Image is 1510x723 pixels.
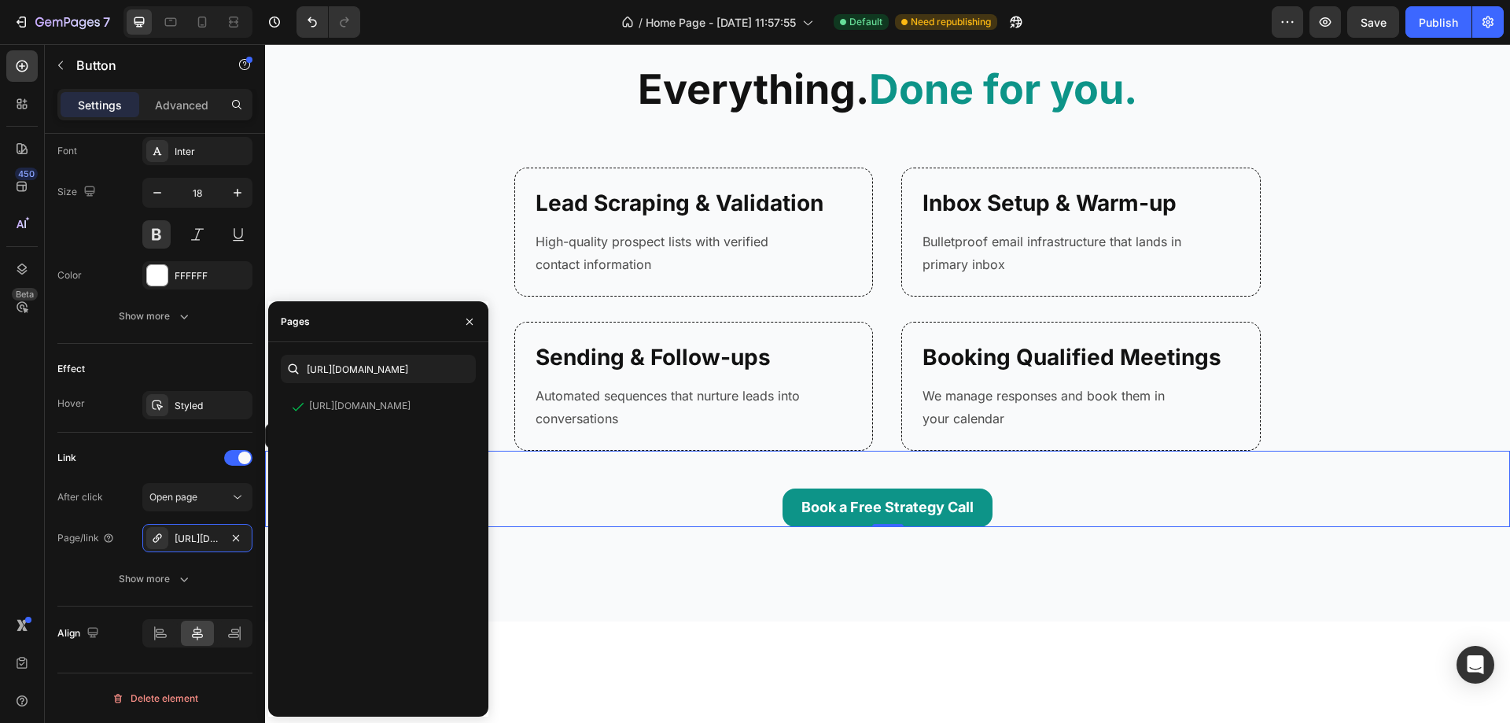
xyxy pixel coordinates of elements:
strong: Sending & Follow-ups [271,300,506,326]
div: Font [57,144,77,158]
strong: Lead Scraping & Validation [271,146,558,172]
span: Open page [149,491,197,503]
div: Align [57,623,102,644]
button: Show more [57,302,252,330]
span: Need republishing [911,15,991,29]
p: Settings [78,97,122,113]
input: Insert link or search [281,355,476,383]
p: We manage responses and book them in your calendar [657,341,926,386]
div: Link [57,451,76,465]
p: Advanced [155,97,208,113]
div: Hover [57,397,85,411]
div: Button [20,385,55,399]
p: Button [76,56,210,75]
button: Show more [57,565,252,593]
strong: Inbox Setup & Warm-up [657,146,912,172]
div: FFFFFF [175,269,249,283]
p: Frequently Asked Questions [322,673,924,713]
span: Home Page - [DATE] 11:57:55 [646,14,796,31]
p: High-quality prospect lists with verified contact information [271,186,540,232]
div: Pages [281,315,310,329]
button: Save [1347,6,1399,38]
strong: Booking Qualified Meetings [657,300,956,326]
button: 7 [6,6,117,38]
a: Book a Free Strategy Call [517,444,727,482]
p: Bulletproof email infrastructure that lands in primary inbox [657,186,926,232]
div: Size [57,182,99,203]
div: Color [57,268,82,282]
div: After click [57,490,103,504]
div: Inter [175,145,249,159]
div: Page/link [57,531,115,545]
div: Show more [119,571,192,587]
span: Default [849,15,882,29]
div: Publish [1419,14,1458,31]
div: Styled [175,399,249,413]
div: Open Intercom Messenger [1457,646,1494,684]
button: Delete element [57,686,252,711]
button: Publish [1405,6,1471,38]
div: [URL][DOMAIN_NAME] [175,532,220,546]
div: 450 [15,168,38,180]
div: Effect [57,362,85,376]
p: 7 [103,13,110,31]
p: Automated sequences that nurture leads into conversations [271,341,540,386]
div: Beta [12,288,38,301]
iframe: Design area [265,44,1510,723]
span: Save [1361,16,1387,29]
div: Delete element [112,689,198,708]
p: Book a Free Strategy Call [536,451,709,476]
div: Undo/Redo [296,6,360,38]
span: / [639,14,643,31]
div: [URL][DOMAIN_NAME] [309,399,411,413]
button: Open page [142,483,252,511]
div: Show more [119,308,192,324]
